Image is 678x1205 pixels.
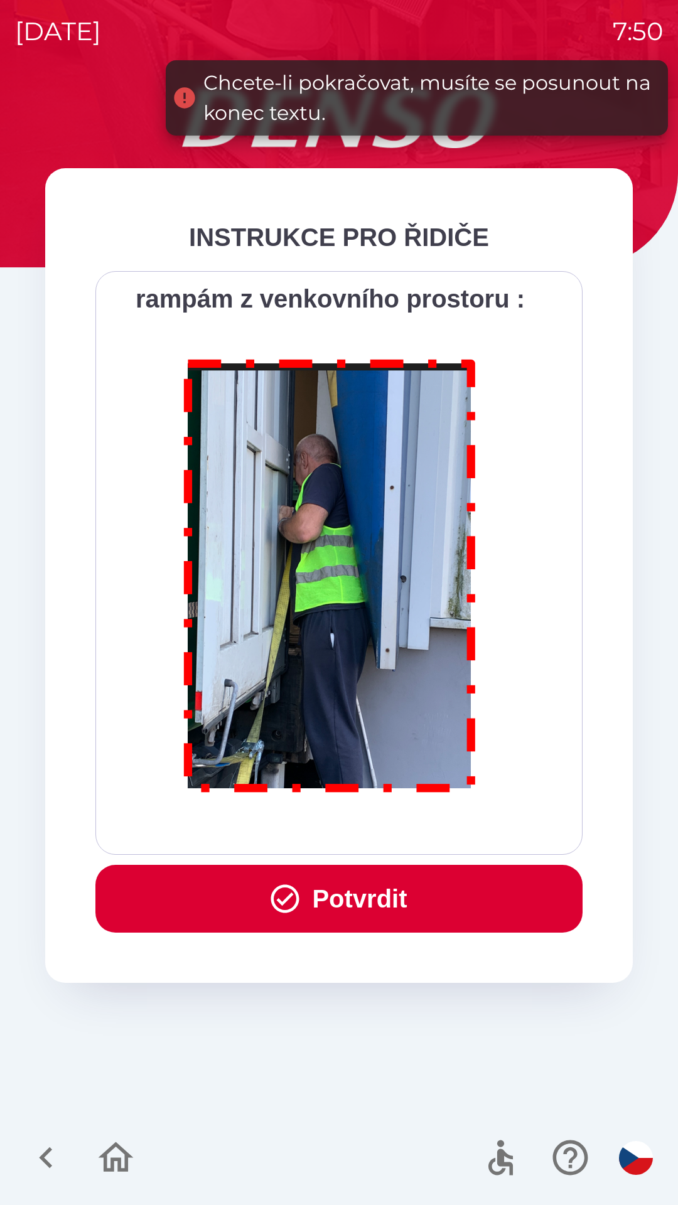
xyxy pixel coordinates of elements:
[613,13,663,50] p: 7:50
[169,343,491,804] img: M8MNayrTL6gAAAABJRU5ErkJggg==
[95,865,583,933] button: Potvrdit
[619,1141,653,1175] img: cs flag
[45,88,633,148] img: Logo
[95,218,583,256] div: INSTRUKCE PRO ŘIDIČE
[203,68,655,128] div: Chcete-li pokračovat, musíte se posunout na konec textu.
[15,13,101,50] p: [DATE]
